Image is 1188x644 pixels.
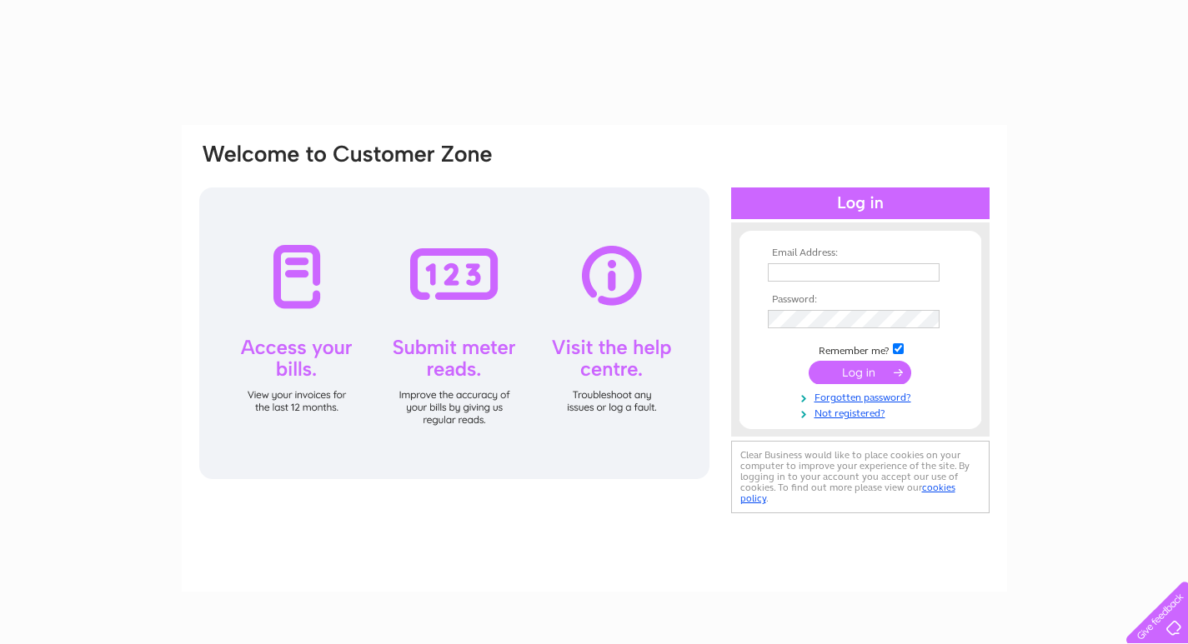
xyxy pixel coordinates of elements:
a: Forgotten password? [768,388,957,404]
th: Password: [764,294,957,306]
div: Clear Business would like to place cookies on your computer to improve your experience of the sit... [731,441,990,513]
td: Remember me? [764,341,957,357]
a: Not registered? [768,404,957,420]
input: Submit [809,361,911,384]
a: cookies policy [740,482,955,504]
th: Email Address: [764,247,957,259]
